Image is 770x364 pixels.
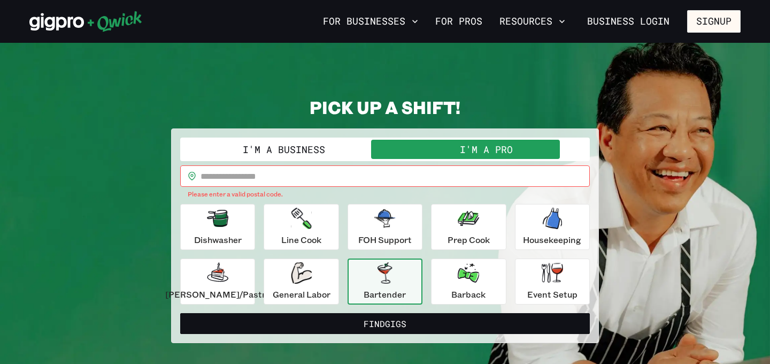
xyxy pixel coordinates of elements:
[431,204,506,250] button: Prep Cook
[448,233,490,246] p: Prep Cook
[431,259,506,305] button: Barback
[515,259,590,305] button: Event Setup
[264,259,338,305] button: General Labor
[451,288,486,301] p: Barback
[281,233,321,246] p: Line Cook
[264,204,338,250] button: Line Cook
[578,10,679,33] a: Business Login
[515,204,590,250] button: Housekeeping
[431,12,487,31] a: For Pros
[188,189,582,200] p: Please enter a valid postal code.
[348,259,422,305] button: Bartender
[364,288,406,301] p: Bartender
[273,288,330,301] p: General Labor
[385,140,588,159] button: I'm a Pro
[687,10,741,33] button: Signup
[165,288,270,301] p: [PERSON_NAME]/Pastry
[348,204,422,250] button: FOH Support
[182,140,385,159] button: I'm a Business
[194,233,242,246] p: Dishwasher
[495,12,569,31] button: Resources
[171,96,599,118] h2: PICK UP A SHIFT!
[358,233,412,246] p: FOH Support
[523,233,581,246] p: Housekeeping
[527,288,577,301] p: Event Setup
[180,204,255,250] button: Dishwasher
[180,313,590,335] button: FindGigs
[180,259,255,305] button: [PERSON_NAME]/Pastry
[319,12,422,31] button: For Businesses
